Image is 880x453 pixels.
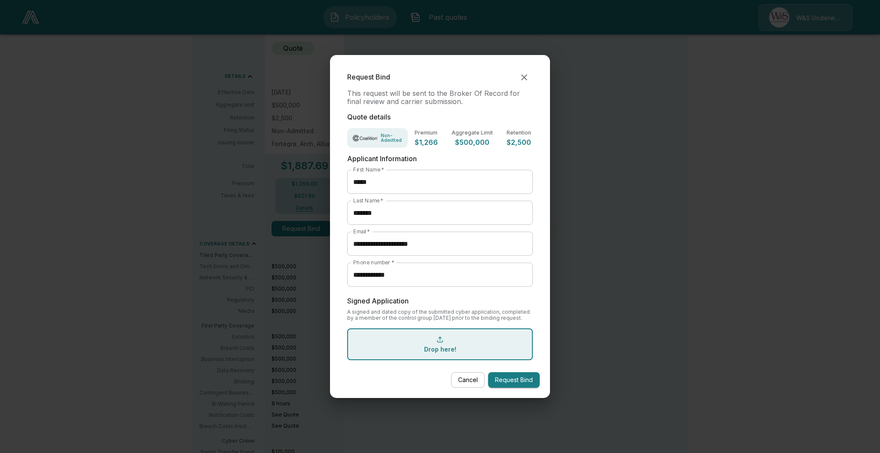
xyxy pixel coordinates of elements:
[353,166,384,173] label: First Name
[347,73,390,81] p: Request Bind
[452,130,493,135] p: Aggregate Limit
[353,197,383,204] label: Last Name
[451,372,485,388] button: Cancel
[415,139,438,146] p: $1,266
[381,133,403,143] p: Non-Admitted
[347,309,533,321] p: A signed and dated copy of the submitted cyber application, completed by a member of the control ...
[347,297,533,305] p: Signed Application
[415,130,438,135] p: Premium
[424,346,456,352] p: Drop here!
[353,228,370,235] label: Email
[507,139,531,146] p: $2,500
[352,134,378,142] img: Carrier Logo
[347,113,533,121] p: Quote details
[347,155,533,163] p: Applicant Information
[488,372,540,388] button: Request Bind
[347,89,533,106] p: This request will be sent to the Broker Of Record for final review and carrier submission.
[353,259,394,266] label: Phone number
[507,130,531,135] p: Retention
[452,139,493,146] p: $500,000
